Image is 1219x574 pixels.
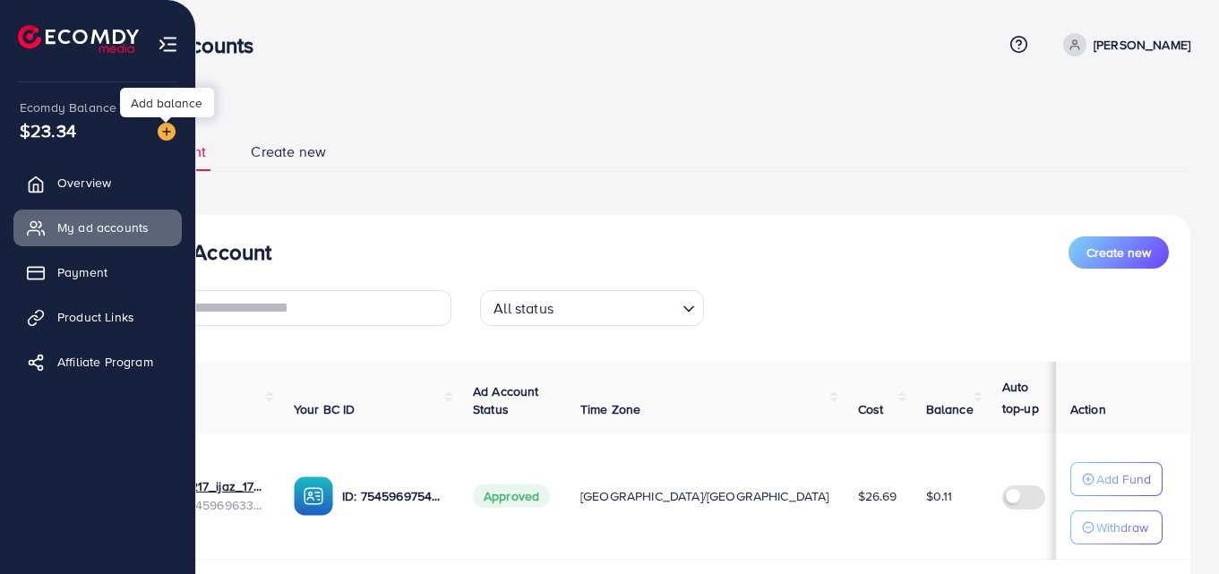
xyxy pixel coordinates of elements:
[1002,376,1054,419] p: Auto top-up
[926,487,953,505] span: $0.11
[13,210,182,245] a: My ad accounts
[122,239,271,265] h3: List Ad Account
[13,344,182,380] a: Affiliate Program
[559,292,675,321] input: Search for option
[1070,510,1163,544] button: Withdraw
[13,254,182,290] a: Payment
[490,296,557,321] span: All status
[926,400,974,418] span: Balance
[1056,33,1190,56] a: [PERSON_NAME]
[1070,462,1163,496] button: Add Fund
[57,218,149,236] span: My ad accounts
[57,174,111,192] span: Overview
[163,496,265,514] span: ID: 7545969633594048519
[1086,244,1151,261] span: Create new
[13,165,182,201] a: Overview
[580,400,640,418] span: Time Zone
[158,34,178,55] img: menu
[251,141,326,162] span: Create new
[57,308,134,326] span: Product Links
[163,477,265,495] a: 1032217_ijaz_1756933371085
[858,400,884,418] span: Cost
[1096,517,1148,538] p: Withdraw
[1094,34,1190,56] p: [PERSON_NAME]
[13,299,182,335] a: Product Links
[858,487,897,505] span: $26.69
[1143,493,1206,561] iframe: Chat
[18,25,139,53] img: logo
[1069,236,1169,269] button: Create new
[163,477,265,514] div: <span class='underline'>1032217_ijaz_1756933371085</span></br>7545969633594048519
[294,400,356,418] span: Your BC ID
[120,88,214,117] div: Add balance
[57,353,153,371] span: Affiliate Program
[473,484,550,508] span: Approved
[57,263,107,281] span: Payment
[480,290,704,326] div: Search for option
[473,382,539,418] span: Ad Account Status
[20,99,116,116] span: Ecomdy Balance
[1070,400,1106,418] span: Action
[20,117,76,143] span: $23.34
[158,123,176,141] img: image
[580,487,829,505] span: [GEOGRAPHIC_DATA]/[GEOGRAPHIC_DATA]
[342,485,444,507] p: ID: 7545969754562215943
[294,476,333,516] img: ic-ba-acc.ded83a64.svg
[1096,468,1151,490] p: Add Fund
